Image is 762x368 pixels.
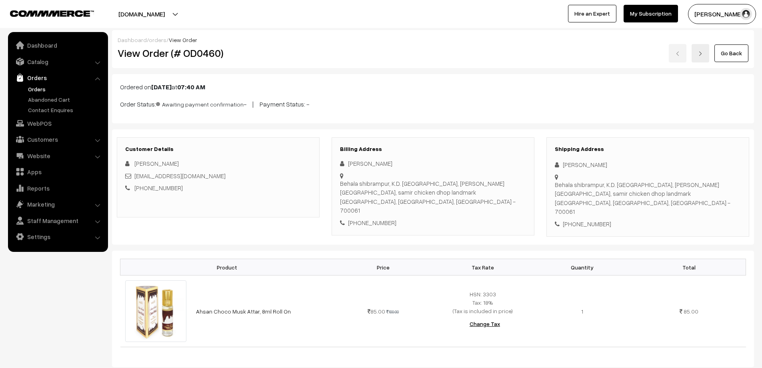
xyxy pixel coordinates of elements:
div: [PERSON_NAME] [555,160,741,169]
h2: View Order (# OD0460) [118,47,320,59]
a: Catalog [10,54,105,69]
a: My Subscription [624,5,678,22]
span: 85.00 [684,308,698,315]
a: Hire an Expert [568,5,616,22]
a: Abandoned Cart [26,95,105,104]
a: Reports [10,181,105,195]
span: 85.00 [368,308,385,315]
div: [PERSON_NAME] [340,159,526,168]
img: COMMMERCE [10,10,94,16]
b: 07:40 AM [177,83,205,91]
div: Behala shibrampur, K.D. [GEOGRAPHIC_DATA], [PERSON_NAME][GEOGRAPHIC_DATA], samir chicken dhop lan... [555,180,741,216]
a: Apps [10,165,105,179]
span: View Order [169,36,197,43]
span: [PERSON_NAME] [134,160,179,167]
strike: 100.00 [386,309,399,314]
span: 1 [581,308,583,315]
div: [PHONE_NUMBER] [340,218,526,227]
img: right-arrow.png [698,51,703,56]
th: Product [120,259,334,275]
a: [PHONE_NUMBER] [134,184,183,191]
th: Total [632,259,746,275]
th: Tax Rate [433,259,532,275]
a: Dashboard [10,38,105,52]
a: Website [10,149,105,163]
p: Order Status: - | Payment Status: - [120,98,746,109]
div: [PHONE_NUMBER] [555,219,741,229]
a: Orders [10,70,105,85]
a: COMMMERCE [10,8,80,18]
a: Customers [10,132,105,147]
a: Staff Management [10,213,105,228]
a: orders [149,36,166,43]
a: Settings [10,229,105,244]
img: user [740,8,752,20]
th: Price [334,259,433,275]
a: Ahsan Choco Musk Attar, 8ml Roll On [196,308,291,315]
div: Behala shibrampur, K.D. [GEOGRAPHIC_DATA], [PERSON_NAME][GEOGRAPHIC_DATA], samir chicken dhop lan... [340,179,526,215]
a: Marketing [10,197,105,211]
a: WebPOS [10,116,105,131]
button: Change Tax [463,315,506,333]
th: Quantity [532,259,632,275]
a: Orders [26,85,105,93]
span: HSN: 3303 Tax: 18% (Tax is included in price) [453,291,513,314]
img: CoCo-Musk-600x600.jpg [125,280,187,342]
button: [DOMAIN_NAME] [90,4,193,24]
a: [EMAIL_ADDRESS][DOMAIN_NAME] [134,172,226,179]
p: Ordered on at [120,82,746,92]
div: / / [118,36,748,44]
h3: Shipping Address [555,146,741,153]
a: Go Back [714,44,748,62]
button: [PERSON_NAME] D [688,4,756,24]
b: [DATE] [151,83,172,91]
span: Awaiting payment confirmation [156,98,244,109]
a: Contact Enquires [26,106,105,114]
h3: Customer Details [125,146,311,153]
a: Dashboard [118,36,147,43]
h3: Billing Address [340,146,526,153]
